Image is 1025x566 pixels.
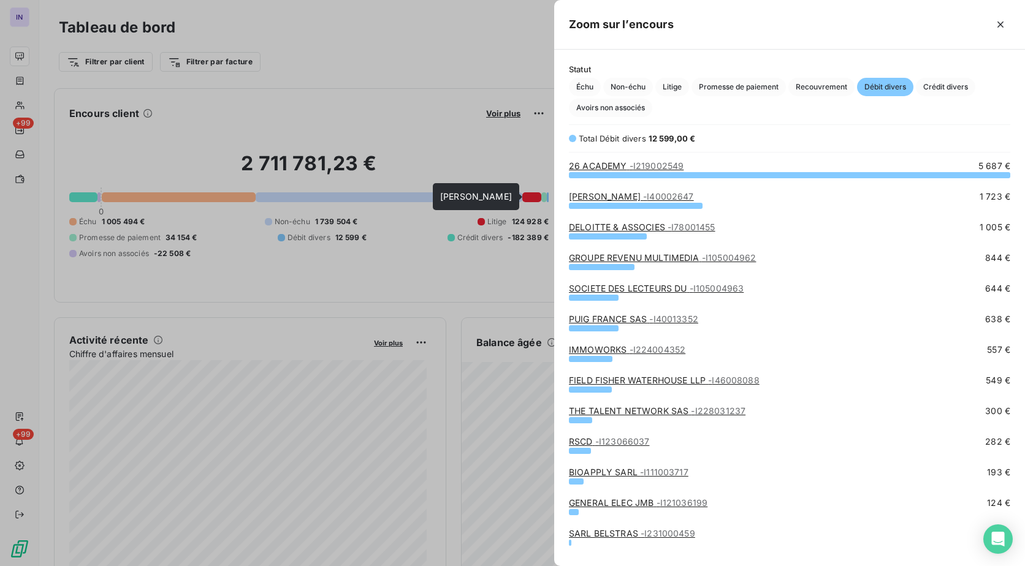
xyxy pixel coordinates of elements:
span: 12 599,00 € [649,134,696,143]
a: [PERSON_NAME] [569,191,694,202]
span: - I121036199 [657,497,708,508]
span: - I219002549 [630,160,684,171]
a: IMMOWORKS [569,344,685,355]
a: PUIG FRANCE SAS [569,314,698,324]
button: Avoirs non associés [569,99,652,117]
button: Crédit divers [916,78,975,96]
a: FIELD FISHER WATERHOUSE LLP [569,375,760,385]
span: - I123066037 [595,436,650,447]
span: 5 687 € [978,160,1010,172]
span: - I105004962 [702,252,756,263]
span: 193 € [987,466,1010,478]
a: THE TALENT NETWORK SAS [569,406,745,416]
a: DELOITTE & ASSOCIES [569,222,715,232]
div: grid [554,160,1025,551]
span: 549 € [986,374,1010,387]
span: - I46008088 [708,375,760,385]
span: Total Débit divers [579,134,646,143]
span: Statut [569,64,1010,74]
a: SARL BELSTRAS [569,528,695,538]
button: Recouvrement [788,78,855,96]
button: Non-échu [603,78,653,96]
a: SOCIETE DES LECTEURS DU [569,283,744,293]
span: [PERSON_NAME] [440,191,512,202]
span: 557 € [987,344,1010,356]
span: - I231000459 [641,528,695,538]
div: Open Intercom Messenger [983,524,1013,554]
button: Échu [569,78,601,96]
span: 124 € [987,497,1010,509]
a: GROUPE REVENU MULTIMEDIA [569,252,756,263]
span: - I105004963 [690,283,744,293]
span: 638 € [985,313,1010,325]
a: GENERAL ELEC JMB [569,497,707,508]
span: 1 005 € [980,221,1010,233]
button: Débit divers [857,78,913,96]
span: - I40002647 [643,191,694,202]
a: BIOAPPLY SARL [569,467,688,477]
span: - I224004352 [630,344,686,355]
h5: Zoom sur l’encours [569,16,674,33]
span: - I40013352 [649,314,698,324]
a: 26 ACADEMY [569,160,684,171]
span: 300 € [985,405,1010,417]
button: Promesse de paiement [692,78,786,96]
span: - I228031237 [691,406,745,416]
span: - I78001455 [668,222,715,232]
span: - I111003717 [640,467,688,477]
span: 644 € [985,282,1010,295]
button: Litige [655,78,689,96]
span: 844 € [985,252,1010,264]
span: 1 723 € [980,191,1010,203]
a: RSCD [569,436,649,447]
span: 282 € [985,436,1010,448]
